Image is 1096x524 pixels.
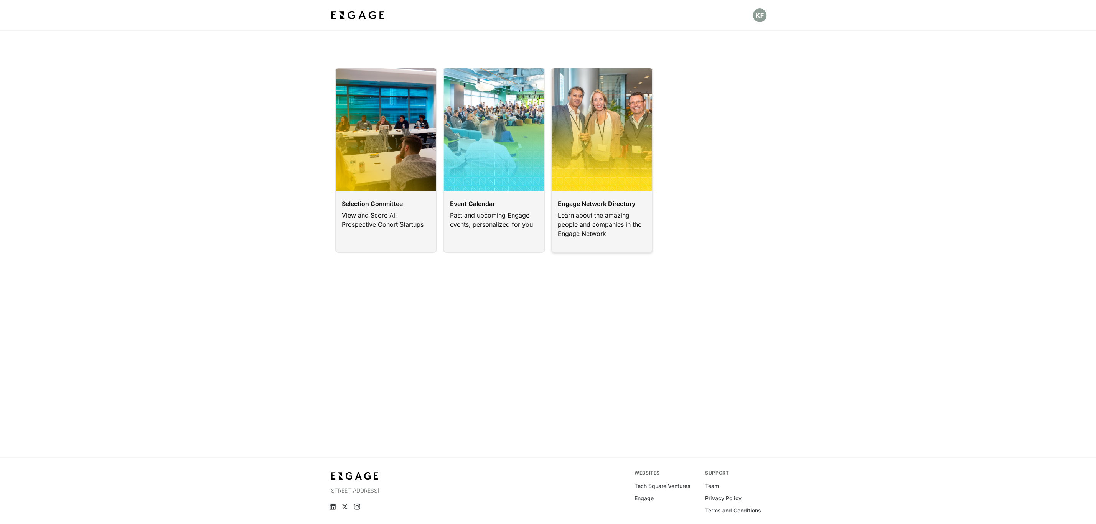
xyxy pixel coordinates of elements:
[342,504,348,510] a: X (Twitter)
[635,482,691,490] a: Tech Square Ventures
[753,8,767,22] img: Profile picture of Kate Field
[635,494,654,502] a: Engage
[753,8,767,22] button: Open profile menu
[330,8,386,22] img: bdf1fb74-1727-4ba0-a5bd-bc74ae9fc70b.jpeg
[330,504,336,510] a: LinkedIn
[354,504,360,510] a: Instagram
[330,470,380,482] img: bdf1fb74-1727-4ba0-a5bd-bc74ae9fc70b.jpeg
[705,507,761,514] a: Terms and Conditions
[705,470,767,476] div: Support
[635,470,696,476] div: Websites
[705,482,719,490] a: Team
[330,504,463,510] ul: Social media
[705,494,742,502] a: Privacy Policy
[330,487,463,494] p: [STREET_ADDRESS]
